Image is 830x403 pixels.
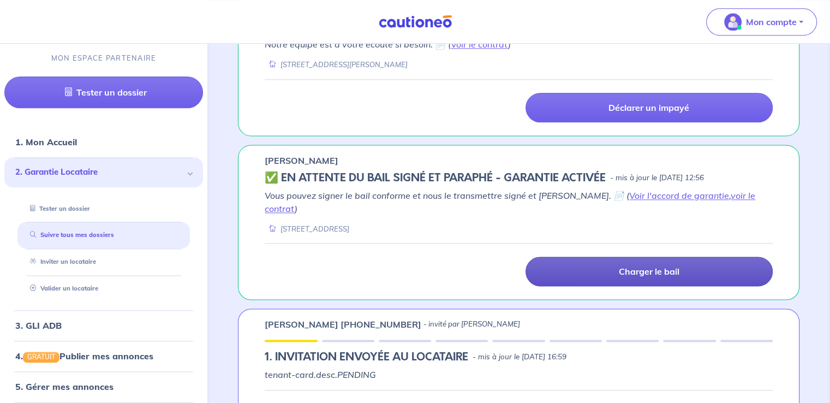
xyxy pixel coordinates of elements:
[746,15,797,28] p: Mon compte
[4,376,203,398] div: 5. Gérer mes annonces
[15,167,184,179] span: 2. Garantie Locataire
[17,200,190,218] div: Tester un dossier
[265,171,606,185] h5: ✅️️️ EN ATTENTE DU BAIL SIGNÉ ET PARAPHÉ - GARANTIE ACTIVÉE
[423,319,520,330] p: - invité par [PERSON_NAME]
[15,321,62,331] a: 3. GLI ADB
[265,154,338,167] p: [PERSON_NAME]
[26,258,96,266] a: Inviter un locataire
[265,224,349,234] div: [STREET_ADDRESS]
[265,60,408,70] div: [STREET_ADDRESS][PERSON_NAME]
[26,232,114,239] a: Suivre tous mes dossiers
[4,346,203,368] div: 4.GRATUITPublier mes annonces
[26,205,90,212] a: Tester un dossier
[4,77,203,109] a: Tester un dossier
[26,285,98,293] a: Valider un locataire
[265,171,773,185] div: state: CONTRACT-SIGNED, Context: FINISHED,IS-GL-CAUTION
[265,351,468,364] h5: 1.︎ INVITATION ENVOYÉE AU LOCATAIRE
[724,13,742,31] img: illu_account_valid_menu.svg
[17,280,190,298] div: Valider un locataire
[526,257,773,286] a: Charger le bail
[619,266,679,277] p: Charger le bail
[374,15,456,28] img: Cautioneo
[526,93,773,122] a: Déclarer un impayé
[265,190,755,214] a: voir le contrat
[4,158,203,188] div: 2. Garantie Locataire
[4,132,203,153] div: 1. Mon Accueil
[15,351,153,362] a: 4.GRATUITPublier mes annonces
[17,227,190,245] div: Suivre tous mes dossiers
[265,39,511,50] em: Notre équipe est à votre écoute si besoin. 📄 ( )
[17,253,190,271] div: Inviter un locataire
[629,190,729,201] a: Voir l'accord de garantie
[265,190,755,214] em: Vous pouvez signer le bail conforme et nous le transmettre signé et [PERSON_NAME]. 📄 ( , )
[265,351,773,364] div: state: PENDING, Context:
[15,382,114,393] a: 5. Gérer mes annonces
[451,39,508,50] a: Voir le contrat
[51,54,157,64] p: MON ESPACE PARTENAIRE
[473,352,566,363] p: - mis à jour le [DATE] 16:59
[4,315,203,337] div: 3. GLI ADB
[608,102,689,113] p: Déclarer un impayé
[265,318,421,331] p: [PERSON_NAME] [PHONE_NUMBER]
[265,368,773,381] p: tenant-card.desc.PENDING
[15,137,77,148] a: 1. Mon Accueil
[706,8,817,35] button: illu_account_valid_menu.svgMon compte
[610,173,704,183] p: - mis à jour le [DATE] 12:56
